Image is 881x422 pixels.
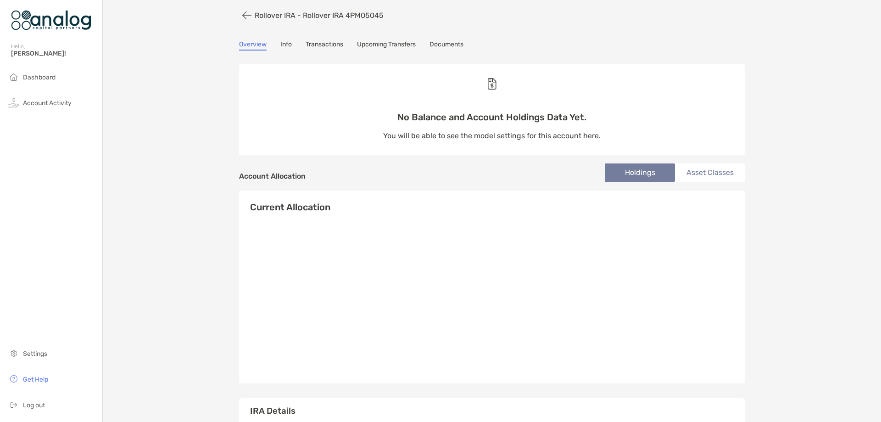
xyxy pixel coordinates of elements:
a: Upcoming Transfers [357,40,416,51]
span: [PERSON_NAME]! [11,50,97,57]
img: get-help icon [8,373,19,384]
img: logout icon [8,399,19,410]
span: Log out [23,401,45,409]
img: settings icon [8,348,19,359]
a: Documents [429,40,463,51]
p: Rollover IRA - Rollover IRA 4PM05045 [255,11,384,20]
span: Account Activity [23,99,72,107]
img: activity icon [8,97,19,108]
h4: Account Allocation [239,172,306,180]
span: Dashboard [23,73,56,81]
a: Info [280,40,292,51]
h3: IRA Details [250,405,734,416]
a: Transactions [306,40,343,51]
li: Holdings [605,163,675,182]
img: household icon [8,71,19,82]
a: Overview [239,40,267,51]
li: Asset Classes [675,163,745,182]
p: You will be able to see the model settings for this account here. [383,130,601,141]
h4: Current Allocation [250,202,330,213]
img: Zoe Logo [11,4,91,37]
span: Settings [23,350,47,358]
p: No Balance and Account Holdings Data Yet. [383,112,601,123]
span: Get Help [23,376,48,383]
